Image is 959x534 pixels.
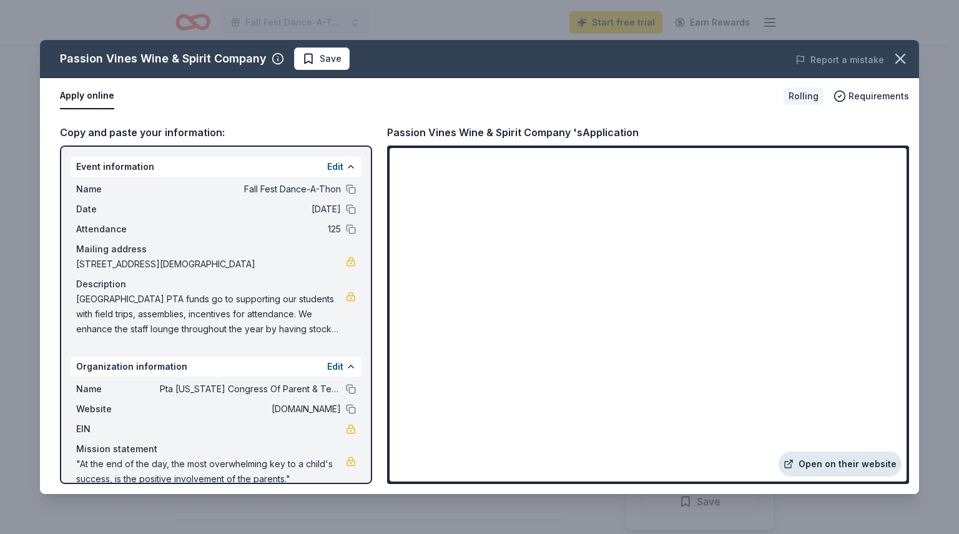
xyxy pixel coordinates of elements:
[76,442,356,457] div: Mission statement
[160,382,341,397] span: Pta [US_STATE] Congress Of Parent & Teachers Inc
[834,89,909,104] button: Requirements
[320,51,342,66] span: Save
[848,89,909,104] span: Requirements
[76,292,346,337] span: [GEOGRAPHIC_DATA] PTA funds go to supporting our students with field trips, assemblies, incentive...
[76,422,160,437] span: EIN
[76,382,160,397] span: Name
[76,277,356,292] div: Description
[60,49,267,69] div: Passion Vines Wine & Spirit Company
[76,182,160,197] span: Name
[76,242,356,257] div: Mailing address
[327,359,343,374] button: Edit
[76,257,346,272] span: [STREET_ADDRESS][DEMOGRAPHIC_DATA]
[779,452,902,477] a: Open on their website
[60,124,372,141] div: Copy and paste your information:
[160,402,341,417] span: [DOMAIN_NAME]
[795,52,884,67] button: Report a mistake
[60,83,114,109] button: Apply online
[160,202,341,217] span: [DATE]
[387,124,639,141] div: Passion Vines Wine & Spirit Company 's Application
[76,457,346,502] span: "At the end of the day, the most overwhelming key to a child's success, is the positive involveme...
[160,222,341,237] span: 125
[784,87,824,105] div: Rolling
[76,402,160,417] span: Website
[76,222,160,237] span: Attendance
[71,157,361,177] div: Event information
[76,202,160,217] span: Date
[327,159,343,174] button: Edit
[160,182,341,197] span: Fall Fest Dance-A-Thon
[71,357,361,377] div: Organization information
[294,47,350,70] button: Save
